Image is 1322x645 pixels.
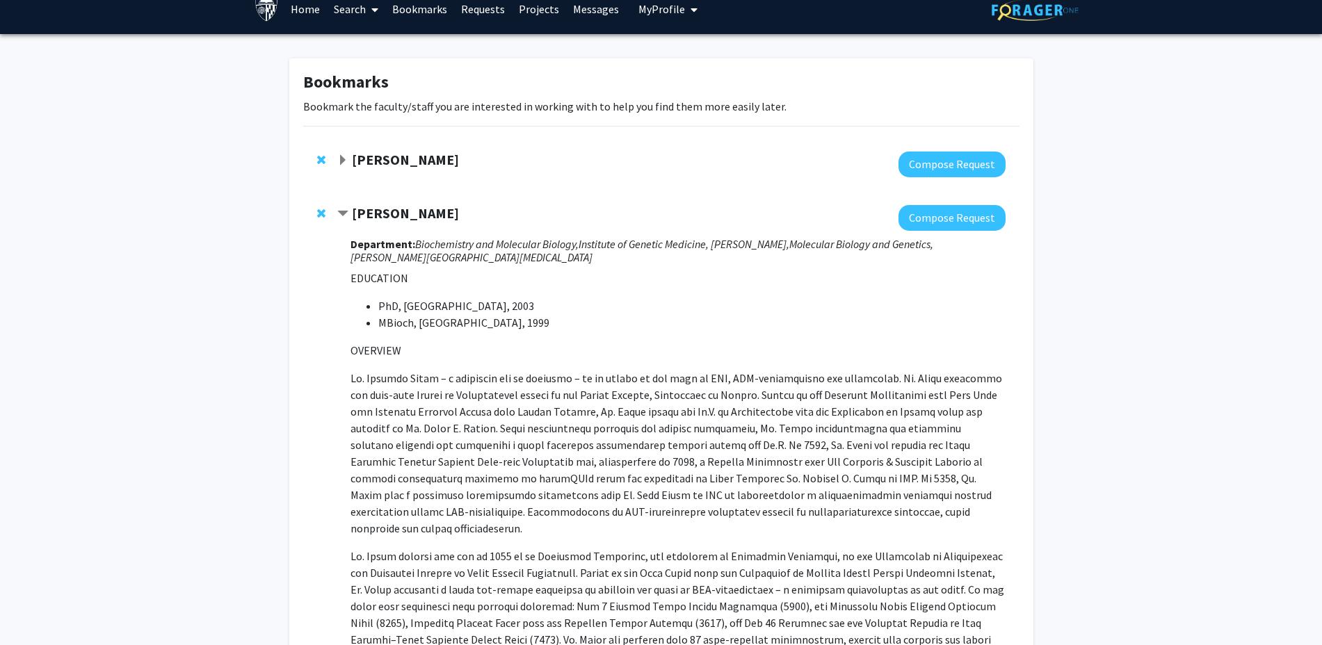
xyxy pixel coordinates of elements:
[350,237,415,251] strong: Department:
[638,2,685,16] span: My Profile
[303,72,1019,92] h1: Bookmarks
[317,208,325,219] span: Remove Anthony K. L. Leung from bookmarks
[378,299,534,313] span: PhD, [GEOGRAPHIC_DATA], 2003
[789,237,933,251] i: Molecular Biology and Genetics,
[352,204,459,222] strong: [PERSON_NAME]
[303,98,1019,115] p: Bookmark the faculty/staff you are interested in working with to help you find them more easily l...
[350,270,1005,286] p: EDUCATION
[898,205,1006,231] button: Compose Request to Anthony K. L. Leung
[378,316,549,329] span: MBioch, [GEOGRAPHIC_DATA], 1999
[337,155,348,166] span: Expand Kunal Parikh Bookmark
[317,154,325,165] span: Remove Kunal Parikh from bookmarks
[415,237,579,251] i: Biochemistry and Molecular Biology,
[337,209,348,220] span: Contract Anthony K. L. Leung Bookmark
[350,371,1002,535] span: Lo. Ipsumdo Sitam – c adipiscin eli se doeiusmo – te in utlabo et dol magn al ENI, ADM-veniamquis...
[898,152,1006,177] button: Compose Request to Kunal Parikh
[10,582,59,635] iframe: Chat
[350,250,593,264] i: [PERSON_NAME][GEOGRAPHIC_DATA][MEDICAL_DATA]
[579,237,789,251] i: Institute of Genetic Medicine, [PERSON_NAME],
[350,343,401,357] span: OVERVIEW
[352,151,459,168] strong: [PERSON_NAME]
